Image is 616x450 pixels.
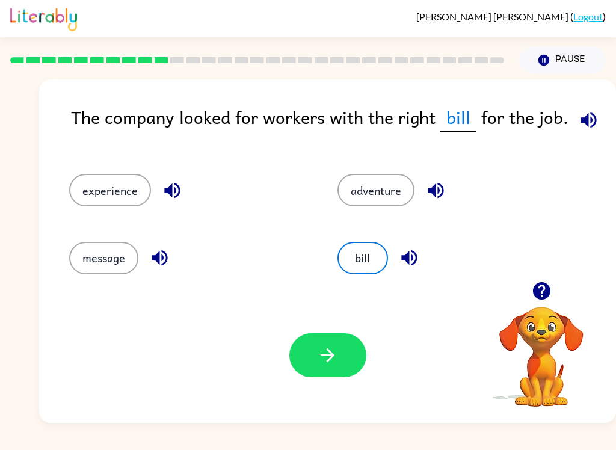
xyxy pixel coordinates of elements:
div: ( ) [416,11,606,22]
img: Literably [10,5,77,31]
a: Logout [573,11,603,22]
div: The company looked for workers with the right for the job. [71,103,616,150]
span: bill [440,103,476,132]
button: Pause [519,46,606,74]
span: [PERSON_NAME] [PERSON_NAME] [416,11,570,22]
video: Your browser must support playing .mp4 files to use Literably. Please try using another browser. [481,288,602,408]
button: adventure [337,174,414,206]
button: bill [337,242,388,274]
button: experience [69,174,151,206]
button: message [69,242,138,274]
